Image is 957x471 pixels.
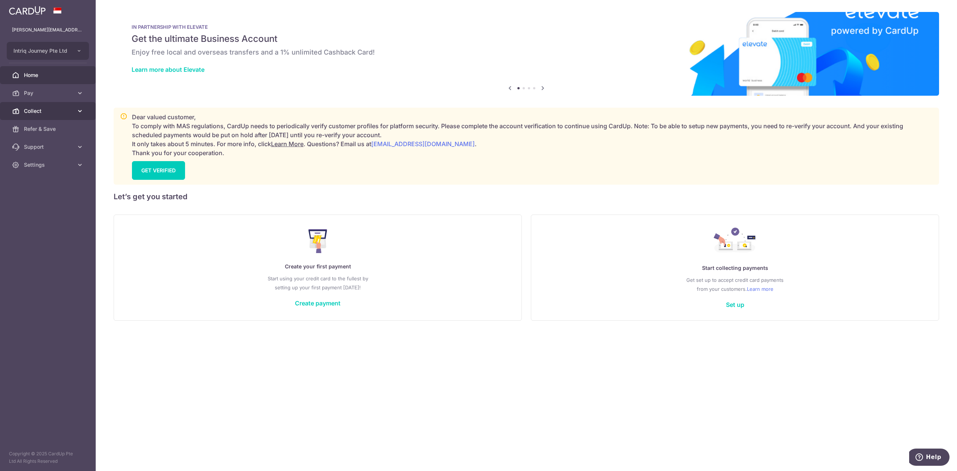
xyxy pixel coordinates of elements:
[9,6,46,15] img: CardUp
[371,140,475,148] a: [EMAIL_ADDRESS][DOMAIN_NAME]
[24,89,73,97] span: Pay
[24,107,73,115] span: Collect
[132,161,185,180] a: GET VERIFIED
[271,140,304,148] a: Learn More
[132,113,933,157] p: Dear valued customer, To comply with MAS regulations, CardUp needs to periodically verify custome...
[13,47,69,55] span: Intriq Journey Pte Ltd
[7,42,89,60] button: Intriq Journey Pte Ltd
[308,229,327,253] img: Make Payment
[546,275,924,293] p: Get set up to accept credit card payments from your customers.
[132,48,921,57] h6: Enjoy free local and overseas transfers and a 1% unlimited Cashback Card!
[114,12,939,96] img: Renovation banner
[129,262,507,271] p: Create your first payment
[114,191,939,203] h5: Let’s get you started
[24,161,73,169] span: Settings
[714,228,756,255] img: Collect Payment
[132,66,204,73] a: Learn more about Elevate
[295,299,341,307] a: Create payment
[909,449,950,467] iframe: Opens a widget where you can find more information
[12,26,84,34] p: [PERSON_NAME][EMAIL_ADDRESS][DOMAIN_NAME]
[129,274,507,292] p: Start using your credit card to the fullest by setting up your first payment [DATE]!
[132,33,921,45] h5: Get the ultimate Business Account
[132,24,921,30] p: IN PARTNERSHIP WITH ELEVATE
[24,143,73,151] span: Support
[24,71,73,79] span: Home
[24,125,73,133] span: Refer & Save
[747,284,773,293] a: Learn more
[546,264,924,273] p: Start collecting payments
[726,301,744,308] a: Set up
